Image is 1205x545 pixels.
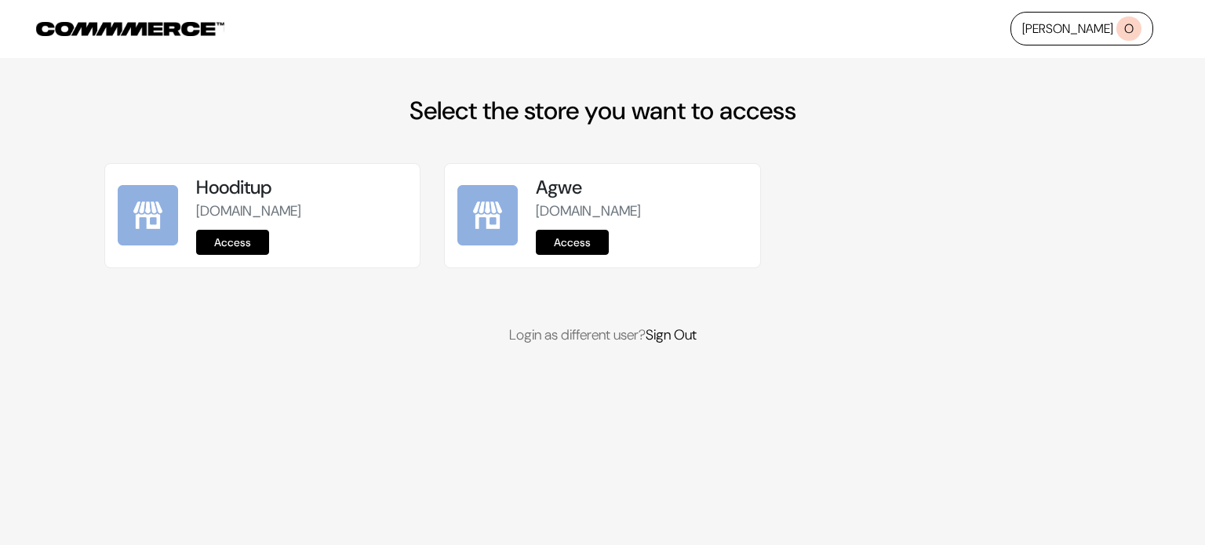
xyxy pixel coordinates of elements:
[646,325,697,344] a: Sign Out
[36,22,224,36] img: COMMMERCE
[536,201,747,222] p: [DOMAIN_NAME]
[196,230,269,255] a: Access
[1116,16,1141,41] span: O
[457,185,518,245] img: Agwe
[1010,12,1153,45] a: [PERSON_NAME]O
[536,176,747,199] h5: Agwe
[104,96,1101,125] h2: Select the store you want to access
[196,201,407,222] p: [DOMAIN_NAME]
[536,230,609,255] a: Access
[104,325,1101,346] p: Login as different user?
[196,176,407,199] h5: Hooditup
[118,185,178,245] img: Hooditup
